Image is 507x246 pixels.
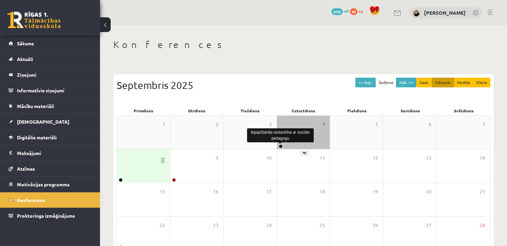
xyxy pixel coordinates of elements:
[113,39,494,50] h1: Konferences
[9,36,92,51] a: Sākums
[17,119,69,125] span: [DEMOGRAPHIC_DATA]
[373,222,378,229] span: 26
[375,121,378,128] span: 5
[247,128,314,142] div: Iepazīšanās nodarbība ar sociālo pedagogu
[426,154,431,162] span: 13
[17,67,92,82] legend: Ziņojumi
[213,188,218,195] span: 16
[350,8,357,15] span: 90
[9,98,92,114] a: Mācību materiāli
[424,9,466,16] a: [PERSON_NAME]
[266,222,272,229] span: 24
[319,222,325,229] span: 25
[223,106,277,115] div: Trešdiena
[17,134,57,140] span: Digitālie materiāli
[384,106,437,115] div: Sestdiena
[473,78,490,87] button: Diena
[9,177,92,192] a: Motivācijas programma
[216,121,218,128] span: 2
[170,106,223,115] div: Otrdiena
[117,78,490,93] div: Septembris 2025
[375,78,396,87] button: Šodiena
[9,83,92,98] a: Informatīvie ziņojumi
[319,154,325,162] span: 11
[413,10,420,17] img: Daniela Ūse
[432,78,454,87] button: Mēnesis
[17,83,92,98] legend: Informatīvie ziņojumi
[161,154,165,166] span: 8
[269,121,272,128] span: 3
[117,106,170,115] div: Pirmdiena
[437,106,490,115] div: Svētdiena
[9,161,92,176] a: Atzīmes
[480,154,485,162] span: 14
[9,51,92,67] a: Aktuāli
[355,78,376,87] button: << Iepr.
[373,188,378,195] span: 19
[17,213,75,219] span: Proktoringa izmēģinājums
[426,222,431,229] span: 27
[9,192,92,208] a: Konferences
[213,222,218,229] span: 23
[426,188,431,195] span: 20
[331,8,343,15] span: 2292
[9,114,92,129] a: [DEMOGRAPHIC_DATA]
[277,106,330,115] div: Ceturtdiena
[160,188,165,195] span: 15
[319,188,325,195] span: 18
[373,154,378,162] span: 12
[358,8,363,14] span: xp
[9,67,92,82] a: Ziņojumi
[266,154,272,162] span: 10
[7,12,61,28] a: Rīgas 1. Tālmācības vidusskola
[480,222,485,229] span: 28
[416,78,432,87] button: Gads
[17,197,45,203] span: Konferences
[17,103,54,109] span: Mācību materiāli
[160,222,165,229] span: 22
[216,154,218,162] span: 9
[9,130,92,145] a: Digitālie materiāli
[17,40,34,46] span: Sākums
[330,106,384,115] div: Piekdiena
[9,145,92,161] a: Maksājumi
[396,78,416,87] button: Nāk. >>
[266,188,272,195] span: 17
[331,8,349,14] a: 2292 mP
[350,8,366,14] a: 90 xp
[344,8,349,14] span: mP
[322,121,325,128] span: 4
[454,78,473,87] button: Nedēļa
[17,166,35,172] span: Atzīmes
[9,208,92,223] a: Proktoringa izmēģinājums
[162,121,165,128] span: 1
[482,121,485,128] span: 7
[480,188,485,195] span: 21
[17,181,70,187] span: Motivācijas programma
[17,145,92,161] legend: Maksājumi
[429,121,431,128] span: 6
[17,56,33,62] span: Aktuāli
